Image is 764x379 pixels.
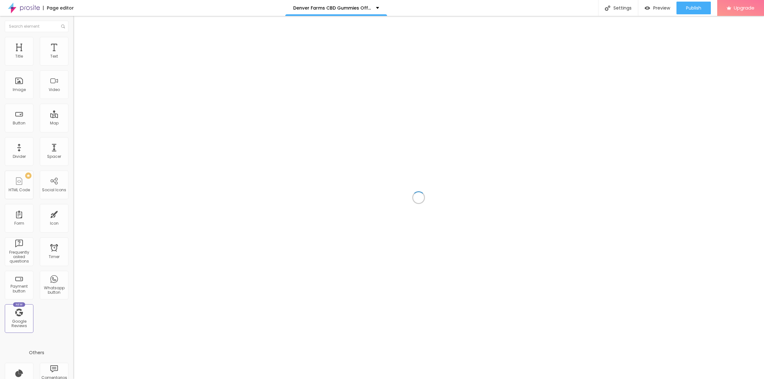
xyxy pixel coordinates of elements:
div: Whatsapp button [41,286,67,295]
div: Spacer [47,154,61,159]
div: Title [15,54,23,59]
div: Icon [50,221,59,226]
div: Divider [13,154,26,159]
img: Icone [61,25,65,28]
div: Social Icons [42,188,66,192]
span: Preview [653,5,670,11]
button: Publish [676,2,711,14]
div: Map [50,121,59,125]
div: Timer [49,255,60,259]
p: Denver Farms CBD Gummies Official Website [293,6,371,10]
div: HTML Code [9,188,30,192]
img: view-1.svg [645,5,650,11]
div: Text [50,54,58,59]
div: Button [13,121,25,125]
div: Form [14,221,24,226]
div: New [13,302,25,307]
div: Page editor [43,6,74,10]
div: Payment button [6,284,32,293]
img: Icone [605,5,610,11]
div: Frequently asked questions [6,250,32,264]
button: Preview [638,2,676,14]
div: Google Reviews [6,319,32,328]
span: Upgrade [734,5,754,11]
div: Image [13,88,26,92]
div: Video [49,88,60,92]
input: Search element [5,21,68,32]
span: Publish [686,5,701,11]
